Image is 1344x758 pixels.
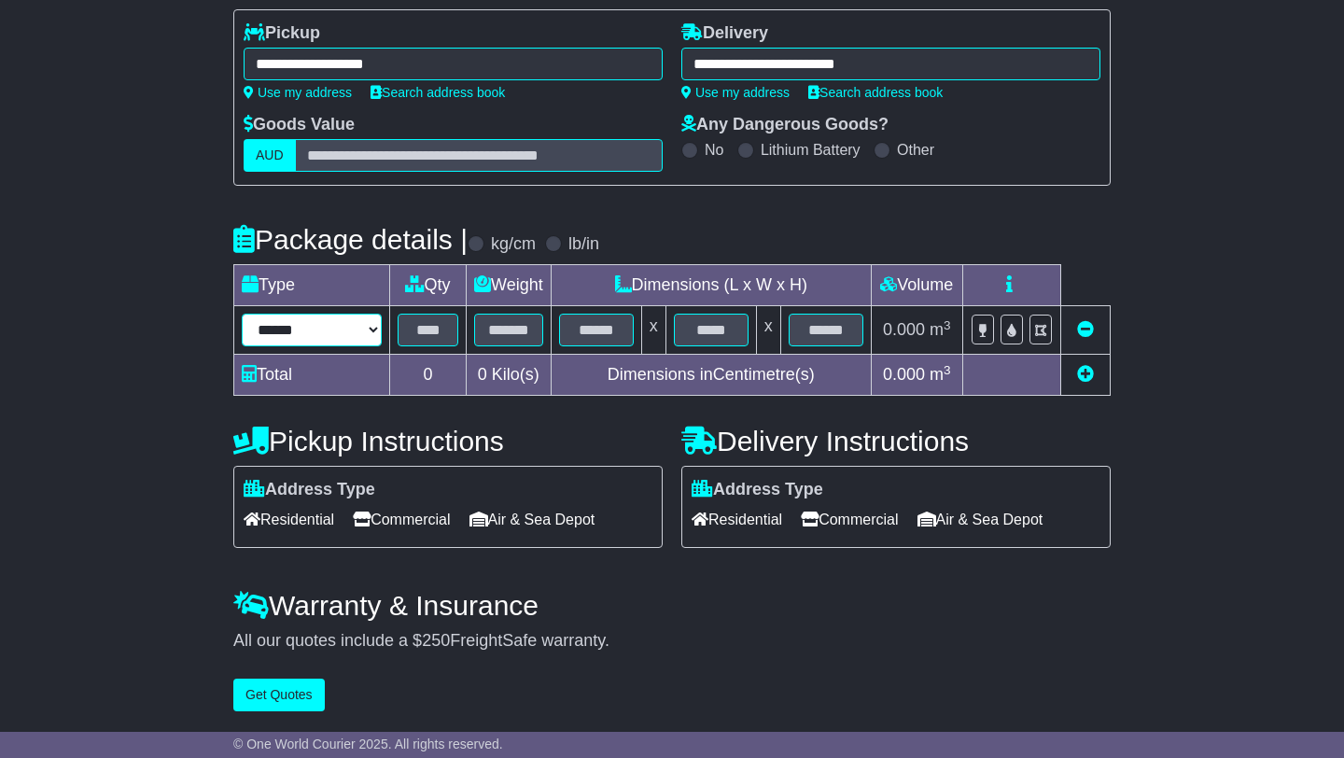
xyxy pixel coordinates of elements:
[681,85,790,100] a: Use my address
[761,141,861,159] label: Lithium Battery
[692,480,823,500] label: Address Type
[244,115,355,135] label: Goods Value
[371,85,505,100] a: Search address book
[234,265,390,306] td: Type
[233,631,1111,652] div: All our quotes include a $ FreightSafe warranty.
[808,85,943,100] a: Search address book
[467,355,552,396] td: Kilo(s)
[692,505,782,534] span: Residential
[233,590,1111,621] h4: Warranty & Insurance
[871,265,962,306] td: Volume
[551,265,871,306] td: Dimensions (L x W x H)
[390,265,467,306] td: Qty
[491,234,536,255] label: kg/cm
[681,115,889,135] label: Any Dangerous Goods?
[234,355,390,396] td: Total
[641,306,665,355] td: x
[467,265,552,306] td: Weight
[930,320,951,339] span: m
[551,355,871,396] td: Dimensions in Centimetre(s)
[883,320,925,339] span: 0.000
[568,234,599,255] label: lb/in
[390,355,467,396] td: 0
[233,426,663,456] h4: Pickup Instructions
[917,505,1043,534] span: Air & Sea Depot
[944,363,951,377] sup: 3
[681,23,768,44] label: Delivery
[944,318,951,332] sup: 3
[233,679,325,711] button: Get Quotes
[353,505,450,534] span: Commercial
[801,505,898,534] span: Commercial
[244,505,334,534] span: Residential
[422,631,450,650] span: 250
[244,23,320,44] label: Pickup
[244,480,375,500] label: Address Type
[883,365,925,384] span: 0.000
[233,224,468,255] h4: Package details |
[897,141,934,159] label: Other
[1077,320,1094,339] a: Remove this item
[681,426,1111,456] h4: Delivery Instructions
[244,85,352,100] a: Use my address
[244,139,296,172] label: AUD
[469,505,595,534] span: Air & Sea Depot
[756,306,780,355] td: x
[1077,365,1094,384] a: Add new item
[478,365,487,384] span: 0
[705,141,723,159] label: No
[930,365,951,384] span: m
[233,737,503,751] span: © One World Courier 2025. All rights reserved.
